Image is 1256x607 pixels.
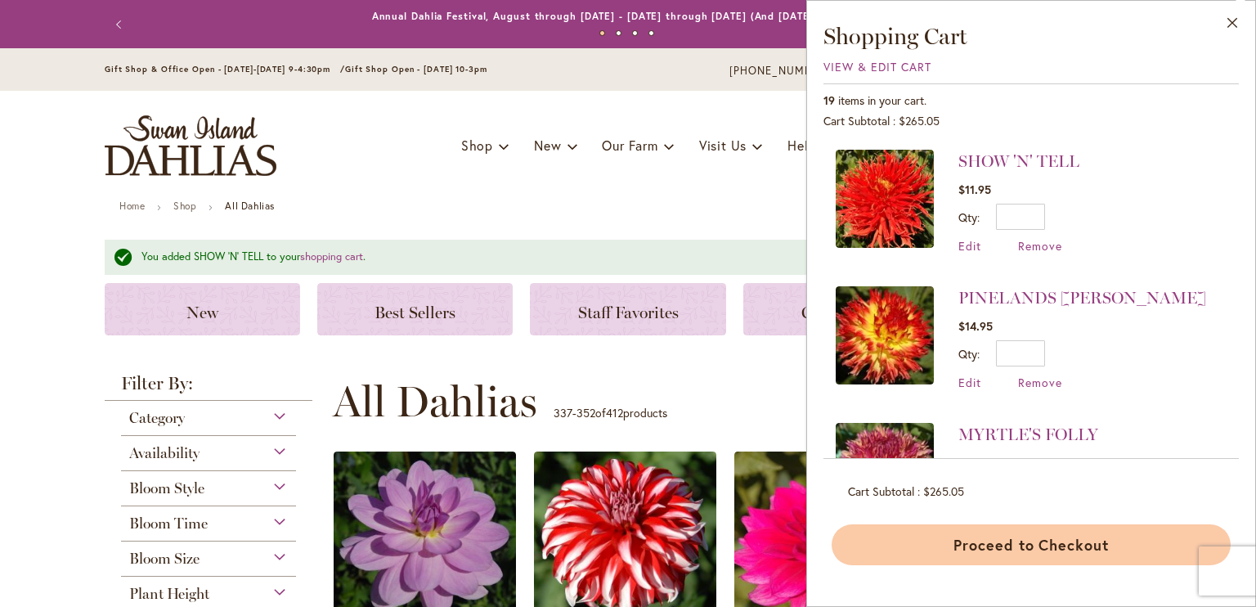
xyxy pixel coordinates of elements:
[225,200,275,212] strong: All Dahlias
[836,150,934,248] img: SHOW 'N' TELL
[823,59,931,74] a: View & Edit Cart
[632,30,638,36] button: 3 of 4
[836,286,934,384] img: PINELANDS PAM
[616,30,621,36] button: 2 of 4
[186,303,218,322] span: New
[119,200,145,212] a: Home
[958,425,1098,444] a: MYRTLE'S FOLLY
[599,30,605,36] button: 1 of 4
[801,303,880,322] span: Collections
[836,423,934,527] a: MYRTLE'S FOLLY
[12,549,58,595] iframe: Launch Accessibility Center
[1018,238,1062,254] a: Remove
[823,92,835,108] span: 19
[372,10,885,22] a: Annual Dahlia Festival, August through [DATE] - [DATE] through [DATE] (And [DATE]) 9-am5:30pm
[958,238,981,254] a: Edit
[848,483,914,499] span: Cart Subtotal
[958,455,992,470] span: $19.95
[333,377,537,426] span: All Dahlias
[317,283,513,335] a: Best Sellers
[958,346,980,362] label: Qty
[129,585,209,603] span: Plant Height
[729,63,828,79] a: [PHONE_NUMBER]
[105,8,137,41] button: Previous
[105,283,300,335] a: New
[129,444,200,462] span: Availability
[602,137,657,154] span: Our Farm
[534,137,561,154] span: New
[105,375,312,401] strong: Filter By:
[958,209,980,225] label: Qty
[129,479,204,497] span: Bloom Style
[923,483,964,499] span: $265.05
[958,182,991,197] span: $11.95
[554,400,667,426] p: - of products
[958,288,1206,308] a: PINELANDS [PERSON_NAME]
[300,250,363,263] a: shopping cart
[105,115,276,176] a: store logo
[578,303,679,322] span: Staff Favorites
[899,113,940,128] span: $265.05
[576,405,595,420] span: 352
[832,524,1231,565] button: Proceed to Checkout
[823,22,967,50] span: Shopping Cart
[836,150,934,254] a: SHOW 'N' TELL
[838,92,926,108] span: items in your cart.
[375,303,455,322] span: Best Sellers
[743,283,939,335] a: Collections
[129,550,200,568] span: Bloom Size
[787,137,862,154] span: Help Center
[554,405,572,420] span: 337
[823,113,890,128] span: Cart Subtotal
[836,423,934,521] img: MYRTLE'S FOLLY
[461,137,493,154] span: Shop
[105,64,345,74] span: Gift Shop & Office Open - [DATE]-[DATE] 9-4:30pm /
[958,375,981,390] a: Edit
[1018,375,1062,390] a: Remove
[958,318,993,334] span: $14.95
[699,137,747,154] span: Visit Us
[958,151,1079,171] a: SHOW 'N' TELL
[141,250,1102,265] div: You added SHOW 'N' TELL to your .
[648,30,654,36] button: 4 of 4
[836,286,934,390] a: PINELANDS PAM
[129,515,208,533] span: Bloom Time
[530,283,725,335] a: Staff Favorites
[606,405,623,420] span: 412
[173,200,196,212] a: Shop
[345,64,487,74] span: Gift Shop Open - [DATE] 10-3pm
[129,409,185,427] span: Category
